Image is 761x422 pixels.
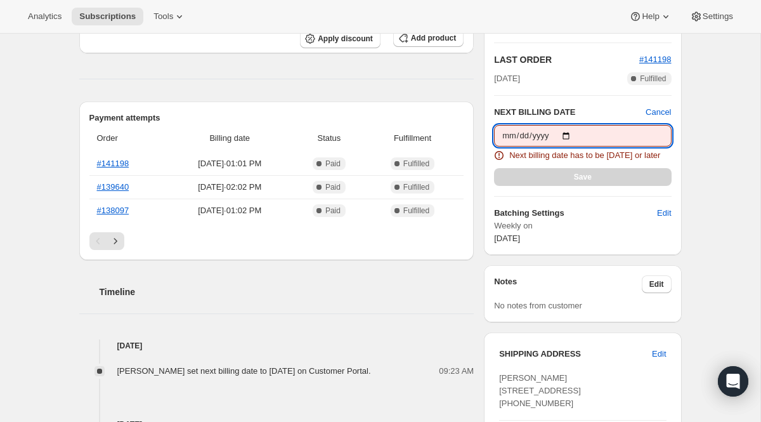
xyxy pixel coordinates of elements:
span: Fulfilled [403,159,429,169]
span: [PERSON_NAME] [STREET_ADDRESS] [PHONE_NUMBER] [499,373,581,408]
button: Tools [146,8,193,25]
span: Status [297,132,361,145]
span: Subscriptions [79,11,136,22]
span: No notes from customer [494,301,582,310]
nav: Pagination [89,232,464,250]
button: Subscriptions [72,8,143,25]
h3: SHIPPING ADDRESS [499,348,652,360]
span: Analytics [28,11,62,22]
span: Next billing date has to be [DATE] or later [509,149,660,162]
span: Edit [652,348,666,360]
span: Settings [703,11,733,22]
h6: Batching Settings [494,207,657,220]
span: [DATE] [494,234,520,243]
h2: LAST ORDER [494,53,639,66]
span: Fulfilled [403,206,429,216]
span: 09:23 AM [439,365,474,378]
span: Paid [325,182,341,192]
button: Edit [644,344,673,364]
span: [DATE] [494,72,520,85]
span: Paid [325,159,341,169]
h4: [DATE] [79,340,474,352]
span: Paid [325,206,341,216]
span: [DATE] · 02:02 PM [171,181,290,194]
span: [DATE] · 01:02 PM [171,204,290,217]
button: Edit [642,275,672,293]
a: #141198 [639,55,672,64]
button: Edit [649,203,679,223]
span: Tools [153,11,173,22]
h2: Timeline [100,286,474,298]
span: Fulfilled [640,74,666,84]
button: Apply discount [300,29,380,48]
span: Add product [411,33,456,43]
span: Fulfilled [403,182,429,192]
button: Add product [393,29,464,47]
button: Help [621,8,679,25]
th: Order [89,124,167,152]
span: Edit [649,279,664,289]
button: Next [107,232,124,250]
button: #141198 [639,53,672,66]
span: [PERSON_NAME] set next billing date to [DATE] on Customer Portal. [117,366,371,376]
h3: Notes [494,275,642,293]
span: Billing date [171,132,290,145]
button: Settings [682,8,741,25]
a: #138097 [97,206,129,215]
span: Weekly on [494,220,671,232]
span: Fulfillment [369,132,456,145]
span: Help [642,11,659,22]
span: [DATE] · 01:01 PM [171,157,290,170]
div: Open Intercom Messenger [718,366,748,397]
button: Analytics [20,8,69,25]
a: #139640 [97,182,129,192]
h2: Payment attempts [89,112,464,124]
span: Edit [657,207,671,220]
h2: NEXT BILLING DATE [494,106,646,119]
a: #141198 [97,159,129,168]
button: Cancel [646,106,671,119]
span: Apply discount [318,34,373,44]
